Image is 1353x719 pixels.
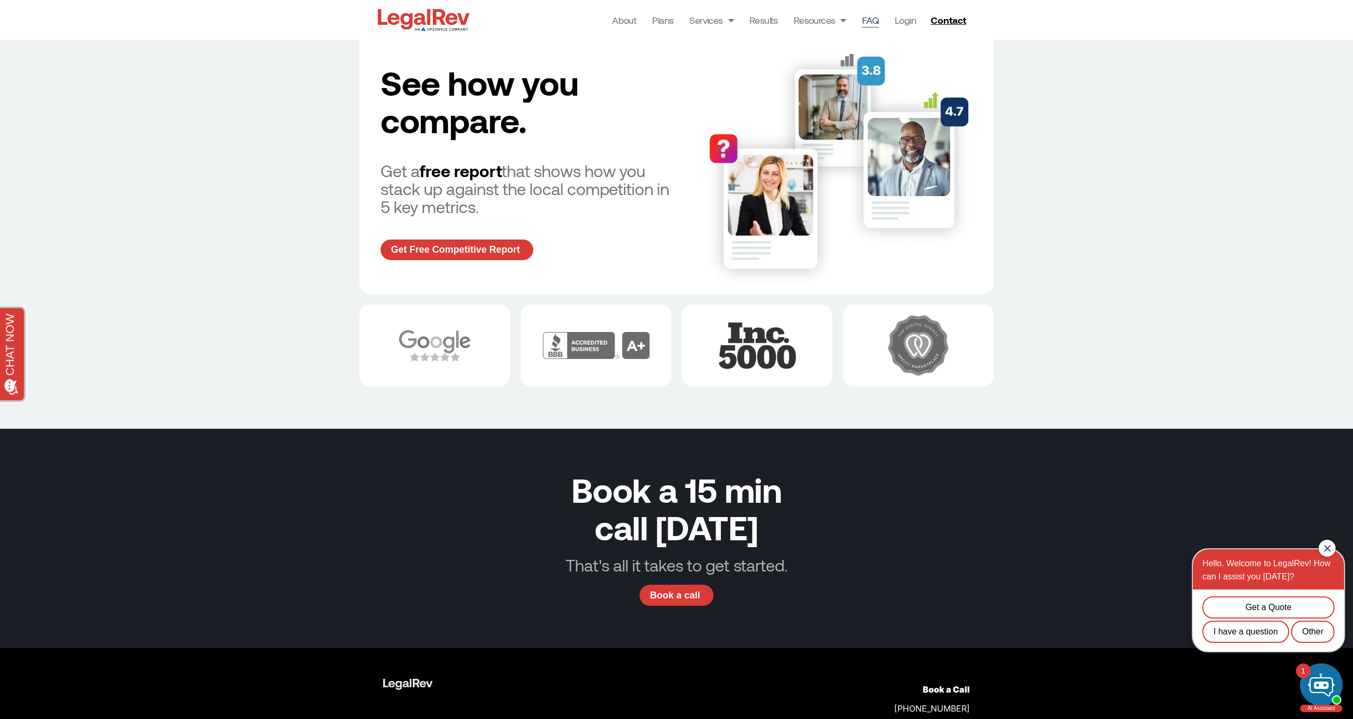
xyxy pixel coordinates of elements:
a: Resources [794,13,846,27]
span: Opens a chat window [26,8,88,22]
a: FAQ [862,13,879,27]
a: Services [689,13,734,27]
a: Login [895,13,916,27]
a: Get Free Competitive Report [381,239,533,261]
span: Contact [931,15,966,25]
h1: See how you compare. [381,64,674,139]
a: Book a call [640,585,713,606]
h1: Book a 15 min call [DATE] [547,471,807,546]
a: Book a Call [923,684,970,695]
iframe: Chat Invitation [1179,539,1348,713]
span: Get Free Competitive Report [391,245,520,254]
nav: Menu [612,13,916,27]
a: Contact [926,12,973,29]
span: Book a call [650,591,700,600]
a: About [612,13,636,27]
div: That's all it takes to get started. [566,556,787,574]
div: Get a that shows how you stack up against the local competition in 5 key metrics. [381,162,674,216]
a: Plans [652,13,673,27]
a: Results [749,13,778,27]
b: free report [420,161,502,180]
